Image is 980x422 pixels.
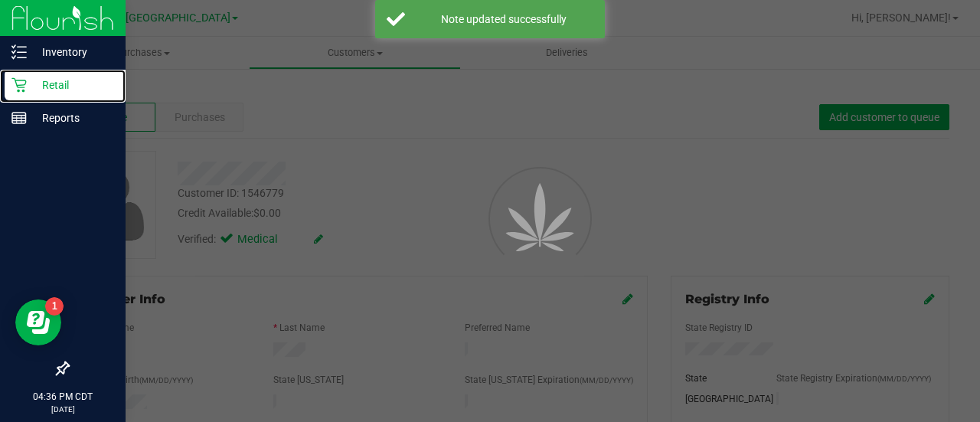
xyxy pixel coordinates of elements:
[11,110,27,126] inline-svg: Reports
[7,390,119,404] p: 04:36 PM CDT
[27,43,119,61] p: Inventory
[15,299,61,345] iframe: Resource center
[413,11,593,27] div: Note updated successfully
[45,297,64,316] iframe: Resource center unread badge
[11,44,27,60] inline-svg: Inventory
[7,404,119,415] p: [DATE]
[11,77,27,93] inline-svg: Retail
[27,76,119,94] p: Retail
[27,109,119,127] p: Reports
